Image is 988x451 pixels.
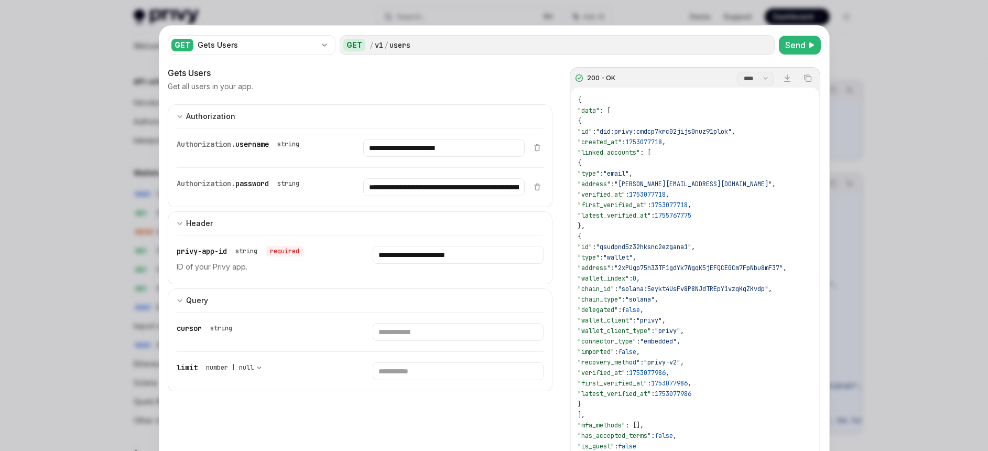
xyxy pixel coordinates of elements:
[177,323,236,334] div: cursor
[578,369,625,377] span: "verified_at"
[177,139,235,149] span: Authorization.
[772,180,776,188] span: ,
[177,261,348,273] p: ID of your Privy app.
[614,180,772,188] span: "[PERSON_NAME][EMAIL_ADDRESS][DOMAIN_NAME]"
[603,169,629,178] span: "email"
[578,327,651,335] span: "wallet_client_type"
[640,306,644,314] span: ,
[629,190,666,199] span: 1753077718
[343,39,365,51] div: GET
[680,358,684,367] span: ,
[640,148,651,157] span: : [
[629,169,633,178] span: ,
[578,96,581,104] span: {
[578,274,629,283] span: "wallet_index"
[578,358,640,367] span: "recovery_method"
[370,40,374,50] div: /
[578,222,585,230] span: },
[779,36,821,55] button: Send
[600,253,603,262] span: :
[680,327,684,335] span: ,
[235,179,269,188] span: password
[578,190,625,199] span: "verified_at"
[587,74,615,82] div: 200 - OK
[171,39,193,51] div: GET
[633,274,636,283] span: 0
[688,201,691,209] span: ,
[655,211,691,220] span: 1755767775
[578,211,651,220] span: "latest_verified_at"
[618,442,636,450] span: false
[375,40,383,50] div: v1
[651,379,688,388] span: 1753077986
[600,106,611,115] span: : [
[768,285,772,293] span: ,
[578,379,647,388] span: "first_verified_at"
[578,106,600,115] span: "data"
[636,337,640,346] span: :
[177,179,235,188] span: Authorization.
[177,362,266,373] div: limit
[640,358,644,367] span: :
[177,178,303,189] div: Authorization.password
[666,369,669,377] span: ,
[578,411,585,419] span: ],
[198,40,316,50] div: Gets Users
[651,201,688,209] span: 1753077718
[614,264,783,272] span: "2xPUgp75h33TF1gdYk7WgqK5jEFQCEGCm7FpNbu8mF37"
[177,363,198,372] span: limit
[235,139,269,149] span: username
[611,264,614,272] span: :
[636,348,640,356] span: ,
[651,390,655,398] span: :
[618,285,768,293] span: "solana:5eykt4UsFv8P8NJdTREpY1vzqKqZKvdp"
[578,337,636,346] span: "connector_type"
[625,421,644,429] span: : [],
[277,179,299,188] div: string
[622,138,625,146] span: :
[636,274,640,283] span: ,
[662,316,666,325] span: ,
[578,148,640,157] span: "linked_accounts"
[655,432,673,440] span: false
[625,369,629,377] span: :
[629,274,633,283] span: :
[578,159,581,167] span: {
[578,243,592,251] span: "id"
[629,369,666,377] span: 1753077986
[210,324,232,332] div: string
[611,180,614,188] span: :
[578,138,622,146] span: "created_at"
[177,246,303,256] div: privy-app-id
[691,243,695,251] span: ,
[655,295,658,304] span: ,
[177,139,303,149] div: Authorization.username
[186,110,235,123] div: Authorization
[578,348,614,356] span: "imported"
[618,306,622,314] span: :
[662,138,666,146] span: ,
[578,285,614,293] span: "chain_id"
[578,400,581,409] span: }
[177,246,227,256] span: privy-app-id
[622,306,640,314] span: false
[647,201,651,209] span: :
[389,40,410,50] div: users
[168,104,553,128] button: expand input section
[644,358,680,367] span: "privy-v2"
[640,337,677,346] span: "embedded"
[186,294,208,307] div: Query
[655,390,691,398] span: 1753077986
[168,211,553,235] button: expand input section
[168,67,553,79] div: Gets Users
[578,180,611,188] span: "address"
[622,295,625,304] span: :
[578,201,647,209] span: "first_verified_at"
[277,140,299,148] div: string
[614,442,618,450] span: :
[578,127,592,136] span: "id"
[578,253,600,262] span: "type"
[666,190,669,199] span: ,
[600,169,603,178] span: :
[578,264,611,272] span: "address"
